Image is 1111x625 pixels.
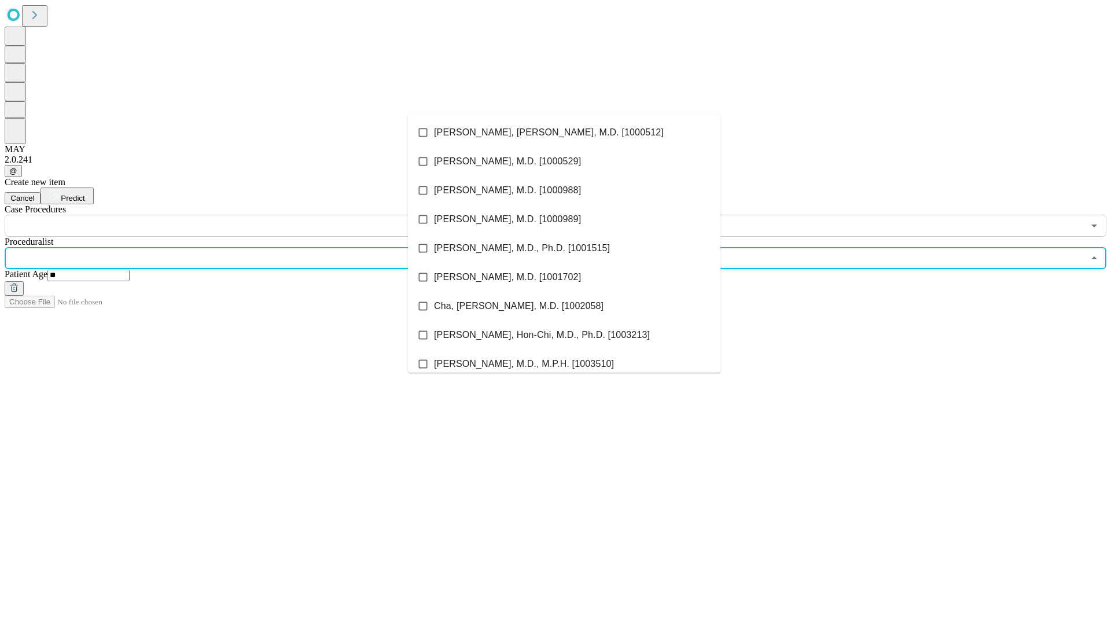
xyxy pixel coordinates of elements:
[10,194,35,203] span: Cancel
[5,177,65,187] span: Create new item
[434,357,614,371] span: [PERSON_NAME], M.D., M.P.H. [1003510]
[434,183,581,197] span: [PERSON_NAME], M.D. [1000988]
[5,165,22,177] button: @
[5,204,66,214] span: Scheduled Procedure
[5,237,53,247] span: Proceduralist
[5,269,47,279] span: Patient Age
[434,328,650,342] span: [PERSON_NAME], Hon-Chi, M.D., Ph.D. [1003213]
[5,144,1106,155] div: MAY
[434,126,664,139] span: [PERSON_NAME], [PERSON_NAME], M.D. [1000512]
[61,194,84,203] span: Predict
[434,155,581,168] span: [PERSON_NAME], M.D. [1000529]
[1086,218,1102,234] button: Open
[434,270,581,284] span: [PERSON_NAME], M.D. [1001702]
[5,192,41,204] button: Cancel
[41,187,94,204] button: Predict
[5,155,1106,165] div: 2.0.241
[434,299,604,313] span: Cha, [PERSON_NAME], M.D. [1002058]
[434,241,610,255] span: [PERSON_NAME], M.D., Ph.D. [1001515]
[434,212,581,226] span: [PERSON_NAME], M.D. [1000989]
[1086,250,1102,266] button: Close
[9,167,17,175] span: @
